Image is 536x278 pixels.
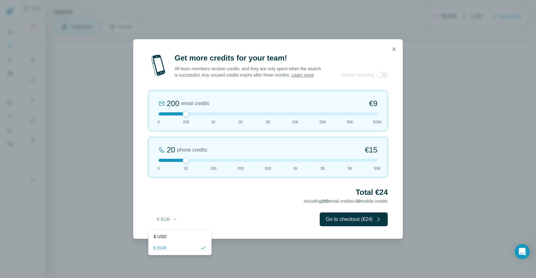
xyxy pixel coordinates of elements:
[158,166,160,171] span: 0
[153,214,182,225] button: € EUR
[211,119,216,125] span: 1K
[181,100,209,107] span: email credits
[319,119,326,125] span: 20K
[293,166,298,171] span: 1K
[320,166,325,171] span: 2K
[342,72,374,78] span: Enable recurring
[373,119,382,125] span: 500K
[292,119,299,125] span: 10K
[347,119,353,125] span: 50K
[238,119,243,125] span: 2K
[184,166,188,171] span: 20
[154,233,166,240] span: $ USD
[238,166,244,171] span: 200
[365,145,377,155] span: €15
[167,145,175,155] div: 20
[369,99,377,109] span: €9
[148,53,168,78] img: mobile-phone
[321,199,328,204] span: 200
[210,166,216,171] span: 100
[515,244,530,259] div: Open Intercom Messenger
[348,166,352,171] span: 5K
[175,66,322,78] p: All team members receive credits, and they are only spent when the search is successful. Any unus...
[177,146,207,154] span: phone credits
[292,72,314,78] a: Learn more
[304,199,388,204] span: Including email credits + mobile credits
[356,199,361,204] span: 20
[183,119,189,125] span: 200
[266,119,271,125] span: 5K
[148,187,388,197] h2: Total €24
[158,119,160,125] span: 0
[167,99,179,109] div: 200
[265,166,271,171] span: 500
[374,166,381,171] span: 50K
[320,212,388,226] button: Go to checkout (€24)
